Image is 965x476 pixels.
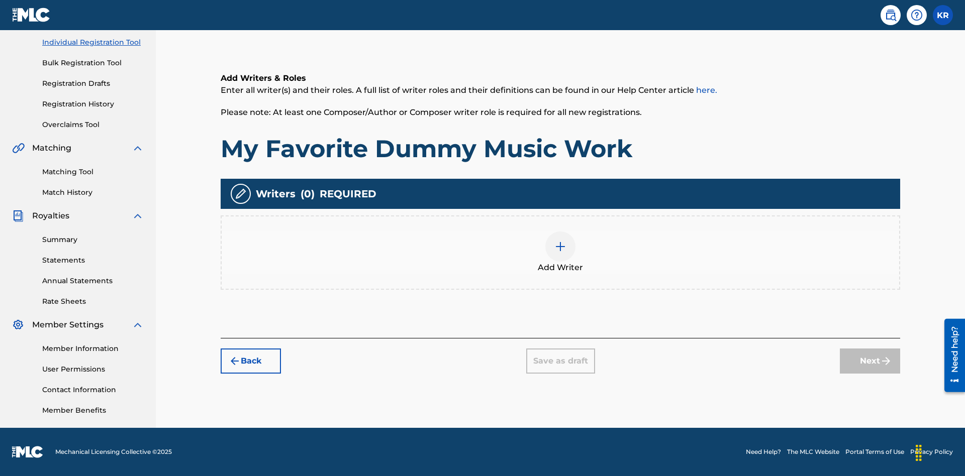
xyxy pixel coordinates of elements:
a: Need Help? [746,447,781,456]
h1: My Favorite Dummy Music Work [221,134,900,164]
a: Matching Tool [42,167,144,177]
a: Rate Sheets [42,296,144,307]
img: writers [235,188,247,200]
span: Matching [32,142,71,154]
span: Mechanical Licensing Collective © 2025 [55,447,172,456]
div: Drag [911,438,927,468]
a: here. [696,85,717,95]
span: Please note: At least one Composer/Author or Composer writer role is required for all new registr... [221,107,642,117]
a: Individual Registration Tool [42,37,144,48]
img: logo [12,446,43,458]
img: search [885,9,897,21]
span: Royalties [32,210,69,222]
img: Royalties [12,210,24,222]
a: The MLC Website [787,447,839,456]
div: Help [907,5,927,25]
a: Member Information [42,343,144,354]
span: Member Settings [32,319,104,331]
h6: Add Writers & Roles [221,72,900,84]
img: Matching [12,142,25,154]
a: User Permissions [42,364,144,375]
a: Overclaims Tool [42,120,144,130]
span: REQUIRED [320,186,376,201]
img: add [554,241,566,253]
a: Portal Terms of Use [845,447,904,456]
iframe: Resource Center [937,315,965,397]
img: Member Settings [12,319,24,331]
a: Registration Drafts [42,78,144,89]
button: Back [221,348,281,374]
img: expand [132,319,144,331]
span: Writers [256,186,296,201]
a: Annual Statements [42,276,144,286]
a: Privacy Policy [910,447,953,456]
a: Registration History [42,99,144,109]
div: User Menu [933,5,953,25]
a: Public Search [881,5,901,25]
span: Enter all writer(s) and their roles. A full list of writer roles and their definitions can be fou... [221,85,717,95]
a: Bulk Registration Tool [42,58,144,68]
img: MLC Logo [12,8,51,22]
img: expand [132,142,144,154]
img: 7ee5dd4eb1f8a8e3ef2f.svg [229,355,241,367]
span: Add Writer [538,262,583,274]
a: Match History [42,187,144,198]
a: Summary [42,234,144,245]
a: Contact Information [42,385,144,395]
img: expand [132,210,144,222]
img: help [911,9,923,21]
iframe: Chat Widget [915,428,965,476]
span: ( 0 ) [301,186,315,201]
a: Member Benefits [42,405,144,416]
a: Statements [42,255,144,266]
